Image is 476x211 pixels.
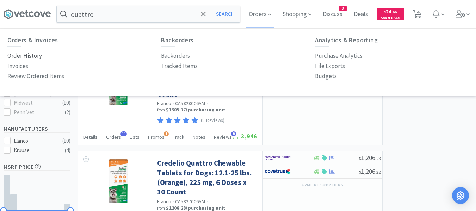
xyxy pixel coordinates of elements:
span: 1 [164,131,169,136]
span: 8 [231,131,236,136]
span: Reviews [214,134,232,140]
strong: $1206.28 / purchasing unit [166,205,225,211]
a: Order History [7,51,42,61]
span: 11 [120,131,127,136]
span: 24 [384,8,397,15]
button: Search [211,6,240,22]
span: Details [83,134,98,140]
a: File Exports [315,61,345,71]
span: CA5828006AM [175,100,205,106]
a: Tracked Items [161,61,198,71]
span: Cash Back [381,16,400,20]
img: 77fca1acd8b6420a9015268ca798ef17_1.png [265,166,291,177]
a: Backorders [161,51,190,61]
span: 1,206 [359,154,381,162]
span: 1,206 [359,167,381,175]
span: Notes [193,134,205,140]
h5: Manufacturers [4,125,70,133]
span: from [157,107,165,112]
span: Lists [130,134,140,140]
div: ( 10 ) [62,137,70,145]
div: Penn Vet [14,108,57,117]
input: Search by item, sku, manufacturer, ingredient, size... [57,6,240,22]
h6: Orders & Invoices [7,37,161,44]
div: ( 2 ) [65,108,70,117]
strong: $1305.77 / purchasing unit [166,106,225,113]
div: Open Intercom Messenger [452,187,469,204]
span: 8 [339,6,346,11]
span: · [206,198,208,205]
h5: MSRP Price [4,163,70,171]
span: from [157,206,165,211]
span: · [173,198,174,205]
span: CA5827006AM [175,198,205,205]
div: Elanco [14,137,57,145]
span: . 28 [375,156,381,161]
button: +2more suppliers [298,180,347,190]
a: Invoices [7,61,28,71]
span: · [206,100,208,106]
a: Elanco [157,100,172,106]
span: 3,946 [233,132,257,140]
h6: Analytics & Reporting [315,37,469,44]
img: f6b2451649754179b5b4e0c70c3f7cb0_2.png [265,153,291,163]
a: Purchase Analytics [315,51,363,61]
span: $ [359,169,361,175]
a: Elanco [157,198,172,205]
div: Kruuse [14,146,57,155]
span: Promos [148,134,165,140]
a: Budgets [315,71,337,81]
a: Deals [351,11,371,18]
div: ( 10 ) [62,99,70,107]
h6: Backorders [161,37,315,44]
a: Review Ordered Items [7,71,64,81]
a: Discuss8 [320,11,345,18]
div: Midwest [14,99,57,107]
span: $ [359,156,361,161]
a: 4 [410,12,425,18]
span: Orders [106,134,121,140]
a: Credelio Quattro Chewable Tablets for Dogs: 12.1-25 lbs. (Orange), 225 mg, 6 Doses x 10 Count [157,158,255,197]
img: 4a383e5d2ce84a148215c09f823ea204_538036.jpg [95,158,141,204]
span: · [173,100,174,106]
span: . 32 [375,169,381,175]
div: ( 4 ) [65,146,70,155]
span: . 00 [391,10,397,14]
a: $24.00Cash Back [377,5,404,24]
span: $ [384,10,386,14]
p: (8 Reviews) [201,117,225,124]
span: Track [173,134,184,140]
